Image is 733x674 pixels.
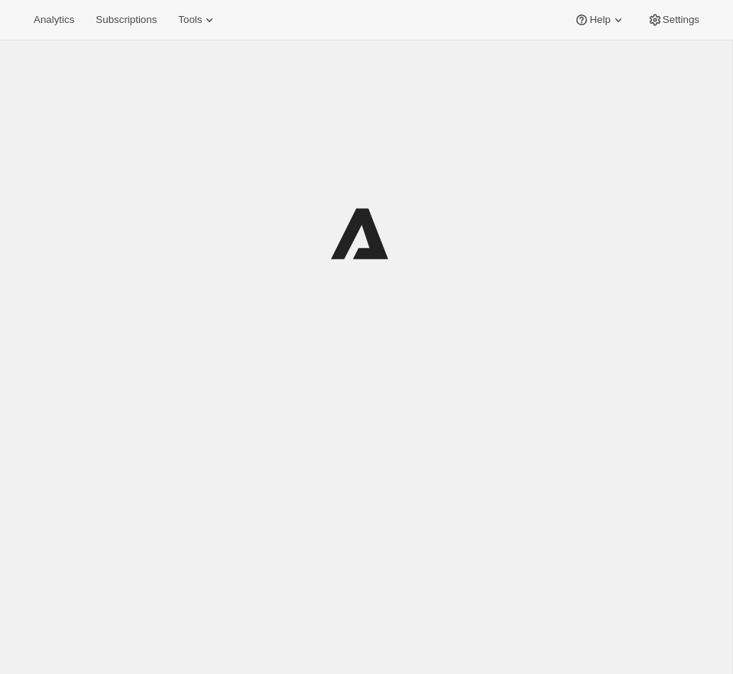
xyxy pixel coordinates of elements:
[96,14,157,26] span: Subscriptions
[638,9,709,31] button: Settings
[589,14,610,26] span: Help
[178,14,202,26] span: Tools
[565,9,634,31] button: Help
[86,9,166,31] button: Subscriptions
[169,9,226,31] button: Tools
[34,14,74,26] span: Analytics
[24,9,83,31] button: Analytics
[663,14,699,26] span: Settings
